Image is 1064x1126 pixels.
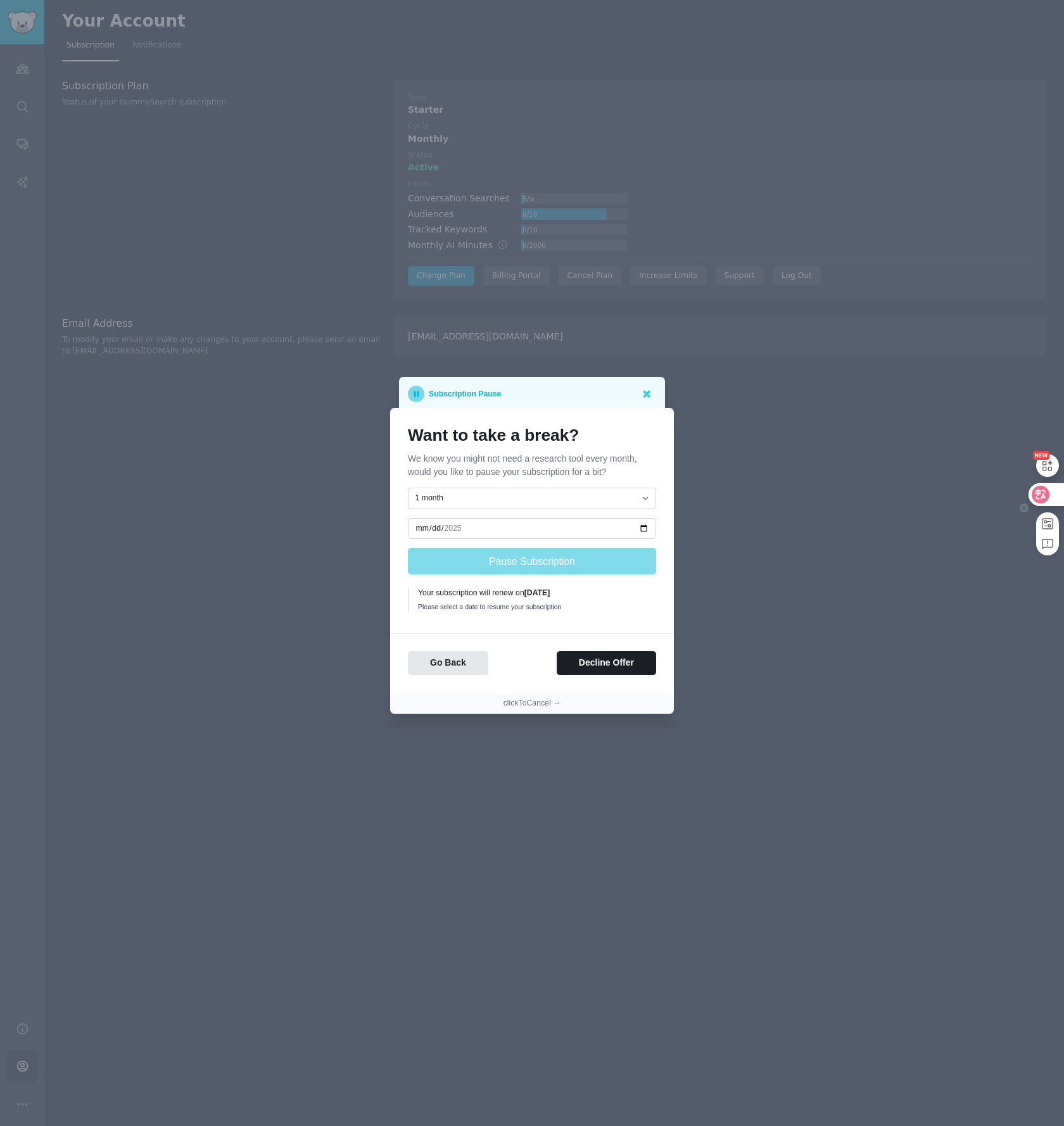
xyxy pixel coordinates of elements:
[408,651,488,676] button: Go Back
[418,602,647,611] div: Please select a date to resume your subscription
[418,588,647,599] div: Your subscription will renew on
[503,698,561,709] button: clickToCancel →
[524,588,550,597] b: [DATE]
[429,386,501,402] p: Subscription Pause
[408,452,656,479] p: We know you might not need a research tool every month, would you like to pause your subscription...
[557,651,656,676] button: Decline Offer
[408,426,656,446] h1: Want to take a break?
